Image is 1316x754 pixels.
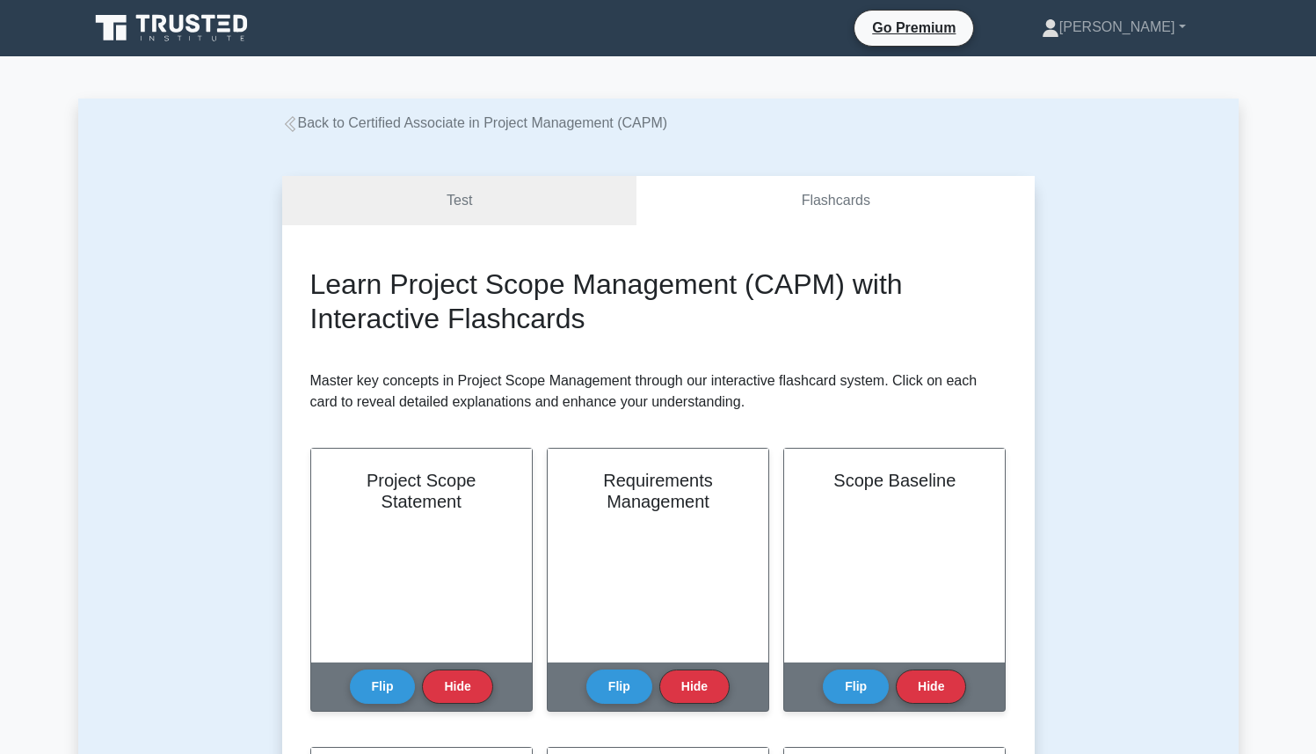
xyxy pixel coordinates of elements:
[636,176,1034,226] a: Flashcards
[332,470,511,512] h2: Project Scope Statement
[862,17,966,39] a: Go Premium
[896,670,966,704] button: Hide
[310,370,1007,413] p: Master key concepts in Project Scope Management through our interactive flashcard system. Click o...
[282,176,637,226] a: Test
[823,670,889,704] button: Flip
[659,670,730,704] button: Hide
[569,470,747,512] h2: Requirements Management
[350,670,416,704] button: Flip
[1000,10,1228,45] a: [PERSON_NAME]
[310,267,1007,335] h2: Learn Project Scope Management (CAPM) with Interactive Flashcards
[422,670,492,704] button: Hide
[805,470,984,491] h2: Scope Baseline
[282,115,668,130] a: Back to Certified Associate in Project Management (CAPM)
[586,670,652,704] button: Flip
